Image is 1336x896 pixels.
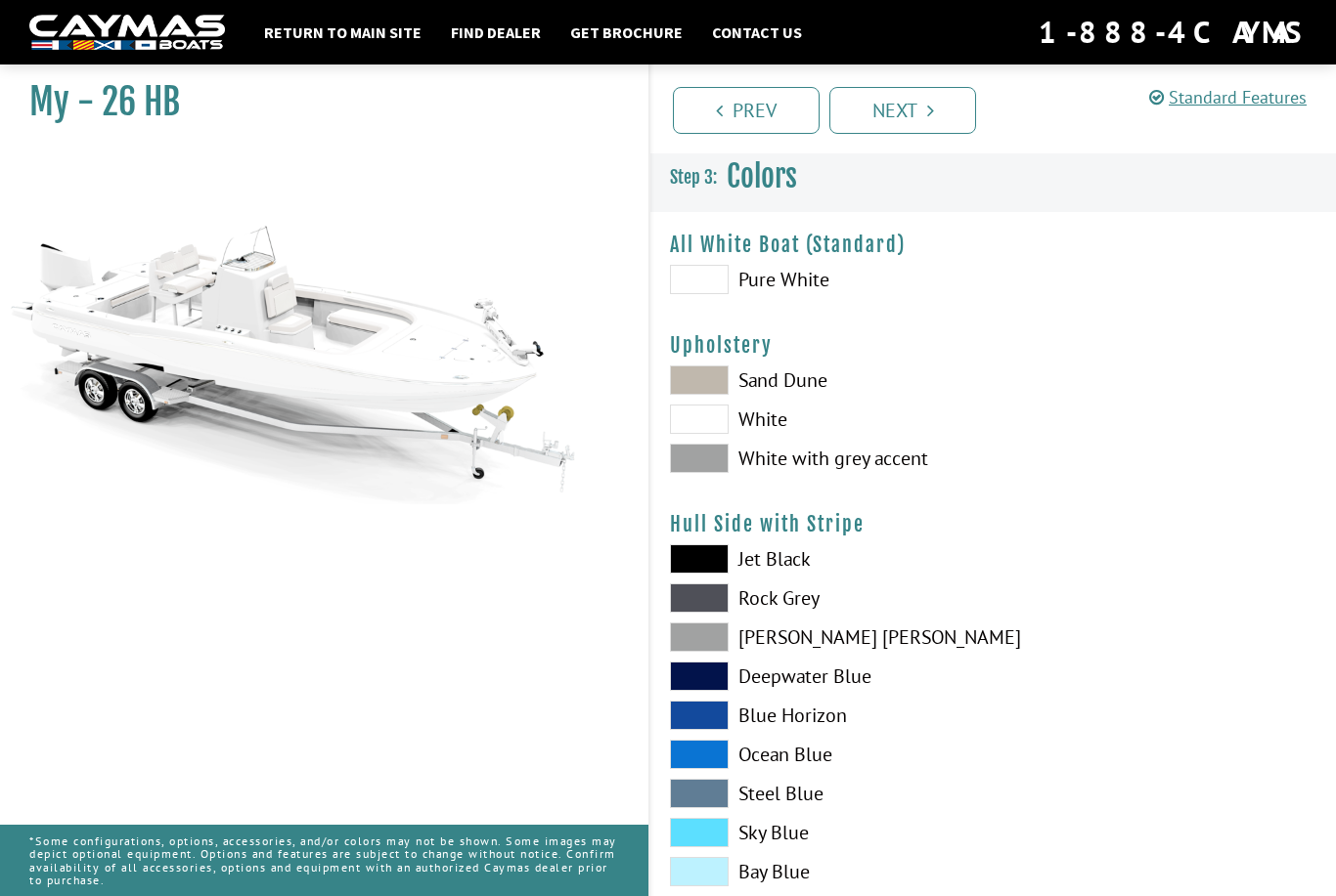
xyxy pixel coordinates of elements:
label: [PERSON_NAME] [PERSON_NAME] [670,622,974,652]
label: Jet Black [670,544,974,574]
h1: My - 26 HB [29,80,600,124]
label: Sky Blue [670,818,974,847]
a: Contact Us [702,20,812,45]
label: Rock Grey [670,583,974,613]
label: Steel Blue [670,779,974,808]
a: Next [829,87,976,134]
a: Get Brochure [560,20,692,45]
p: *Some configurations, options, accessories, and/or colors may not be shown. Some images may depic... [29,825,619,896]
h4: Upholstery [670,333,1316,358]
a: Prev [673,87,820,134]
a: Standard Features [1149,86,1307,108]
img: white-logo-c9c8dbefe5ff5ceceb0f0178aa75bf4bb51f6bca0971e226c86eb53dfe498488.png [29,15,225,51]
div: 1-888-4CAYMAS [1039,11,1307,54]
label: Pure White [670,265,974,294]
a: Return to main site [254,20,431,45]
label: White with grey accent [670,444,974,473]
label: Ocean Blue [670,740,974,769]
ul: Pagination [668,84,1336,134]
h4: Hull Side with Stripe [670,512,1316,536]
h3: Colors [650,141,1336,213]
label: White [670,405,974,434]
label: Bay Blue [670,857,974,886]
label: Blue Horizon [670,701,974,730]
h4: All White Boat (Standard) [670,233,1316,257]
a: Find Dealer [441,20,551,45]
label: Sand Dune [670,365,974,395]
label: Deepwater Blue [670,661,974,691]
